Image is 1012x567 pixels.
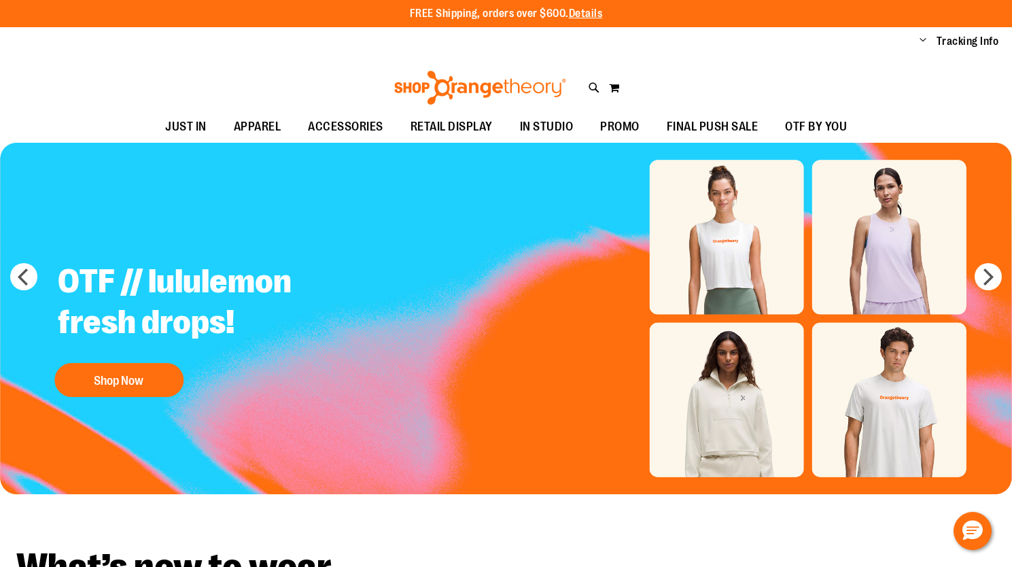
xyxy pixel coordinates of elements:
button: prev [10,263,37,290]
a: JUST IN [152,111,220,143]
button: Hello, have a question? Let’s chat. [954,512,992,550]
a: FINAL PUSH SALE [653,111,772,143]
a: APPAREL [220,111,295,143]
span: PROMO [600,111,640,142]
button: Shop Now [54,363,184,397]
a: OTF BY YOU [771,111,860,143]
a: Details [569,7,603,20]
h2: OTF // lululemon fresh drops! [48,251,385,356]
a: Tracking Info [937,34,999,49]
p: FREE Shipping, orders over $600. [410,6,603,22]
span: APPAREL [234,111,281,142]
span: JUST IN [165,111,207,142]
span: FINAL PUSH SALE [667,111,758,142]
a: OTF // lululemon fresh drops! Shop Now [48,251,385,404]
img: Shop Orangetheory [392,71,568,105]
a: IN STUDIO [506,111,587,143]
a: PROMO [587,111,653,143]
button: next [975,263,1002,290]
button: Account menu [920,35,926,48]
span: RETAIL DISPLAY [411,111,493,142]
a: ACCESSORIES [294,111,397,143]
a: RETAIL DISPLAY [397,111,506,143]
span: IN STUDIO [520,111,574,142]
span: ACCESSORIES [308,111,383,142]
span: OTF BY YOU [785,111,847,142]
